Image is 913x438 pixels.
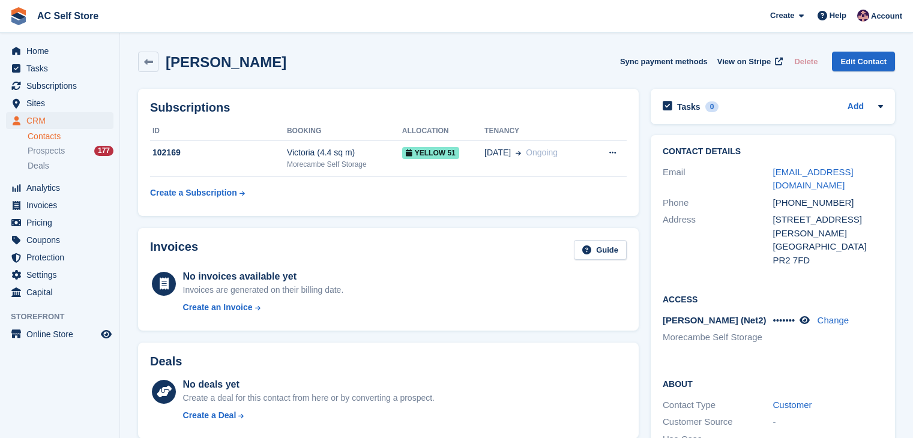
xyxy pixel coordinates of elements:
[183,409,435,422] a: Create a Deal
[26,214,98,231] span: Pricing
[28,131,113,142] a: Contacts
[526,148,558,157] span: Ongoing
[32,6,103,26] a: AC Self Store
[773,400,812,410] a: Customer
[773,415,884,429] div: -
[28,160,113,172] a: Deals
[663,315,767,325] span: [PERSON_NAME] (Net2)
[773,196,884,210] div: [PHONE_NUMBER]
[402,122,484,141] th: Allocation
[663,377,883,389] h2: About
[6,326,113,343] a: menu
[402,147,459,159] span: Yellow 51
[717,56,771,68] span: View on Stripe
[663,166,773,193] div: Email
[848,100,864,114] a: Add
[6,197,113,214] a: menu
[183,392,435,404] div: Create a deal for this contact from here or by converting a prospect.
[773,227,884,241] div: [PERSON_NAME]
[6,60,113,77] a: menu
[150,187,237,199] div: Create a Subscription
[574,240,627,260] a: Guide
[26,43,98,59] span: Home
[150,182,245,204] a: Create a Subscription
[26,326,98,343] span: Online Store
[28,160,49,172] span: Deals
[663,293,883,305] h2: Access
[773,254,884,268] div: PR2 7FD
[26,95,98,112] span: Sites
[94,146,113,156] div: 177
[150,122,287,141] th: ID
[183,269,344,284] div: No invoices available yet
[773,315,795,325] span: •••••••
[770,10,794,22] span: Create
[6,43,113,59] a: menu
[183,284,344,296] div: Invoices are generated on their billing date.
[150,146,287,159] div: 102169
[6,284,113,301] a: menu
[6,179,113,196] a: menu
[773,240,884,254] div: [GEOGRAPHIC_DATA]
[484,146,511,159] span: [DATE]
[150,355,182,368] h2: Deals
[773,167,854,191] a: [EMAIL_ADDRESS][DOMAIN_NAME]
[287,146,402,159] div: Victoria (4.4 sq m)
[832,52,895,71] a: Edit Contact
[26,266,98,283] span: Settings
[6,249,113,266] a: menu
[26,179,98,196] span: Analytics
[663,415,773,429] div: Customer Source
[26,112,98,129] span: CRM
[6,266,113,283] a: menu
[26,197,98,214] span: Invoices
[28,145,113,157] a: Prospects 177
[773,213,884,227] div: [STREET_ADDRESS]
[26,77,98,94] span: Subscriptions
[26,284,98,301] span: Capital
[26,232,98,248] span: Coupons
[150,240,198,260] h2: Invoices
[287,159,402,170] div: Morecambe Self Storage
[150,101,627,115] h2: Subscriptions
[620,52,708,71] button: Sync payment methods
[663,398,773,412] div: Contact Type
[11,311,119,323] span: Storefront
[6,232,113,248] a: menu
[663,331,773,344] li: Morecambe Self Storage
[663,213,773,267] div: Address
[10,7,28,25] img: stora-icon-8386f47178a22dfd0bd8f6a31ec36ba5ce8667c1dd55bd0f319d3a0aa187defe.svg
[183,377,435,392] div: No deals yet
[663,147,883,157] h2: Contact Details
[287,122,402,141] th: Booking
[713,52,785,71] a: View on Stripe
[6,112,113,129] a: menu
[26,60,98,77] span: Tasks
[183,409,237,422] div: Create a Deal
[6,95,113,112] a: menu
[705,101,719,112] div: 0
[26,249,98,266] span: Protection
[28,145,65,157] span: Prospects
[6,77,113,94] a: menu
[484,122,590,141] th: Tenancy
[6,214,113,231] a: menu
[99,327,113,341] a: Preview store
[183,301,344,314] a: Create an Invoice
[663,196,773,210] div: Phone
[830,10,846,22] span: Help
[789,52,822,71] button: Delete
[677,101,701,112] h2: Tasks
[857,10,869,22] img: Ted Cox
[818,315,849,325] a: Change
[871,10,902,22] span: Account
[183,301,253,314] div: Create an Invoice
[166,54,286,70] h2: [PERSON_NAME]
